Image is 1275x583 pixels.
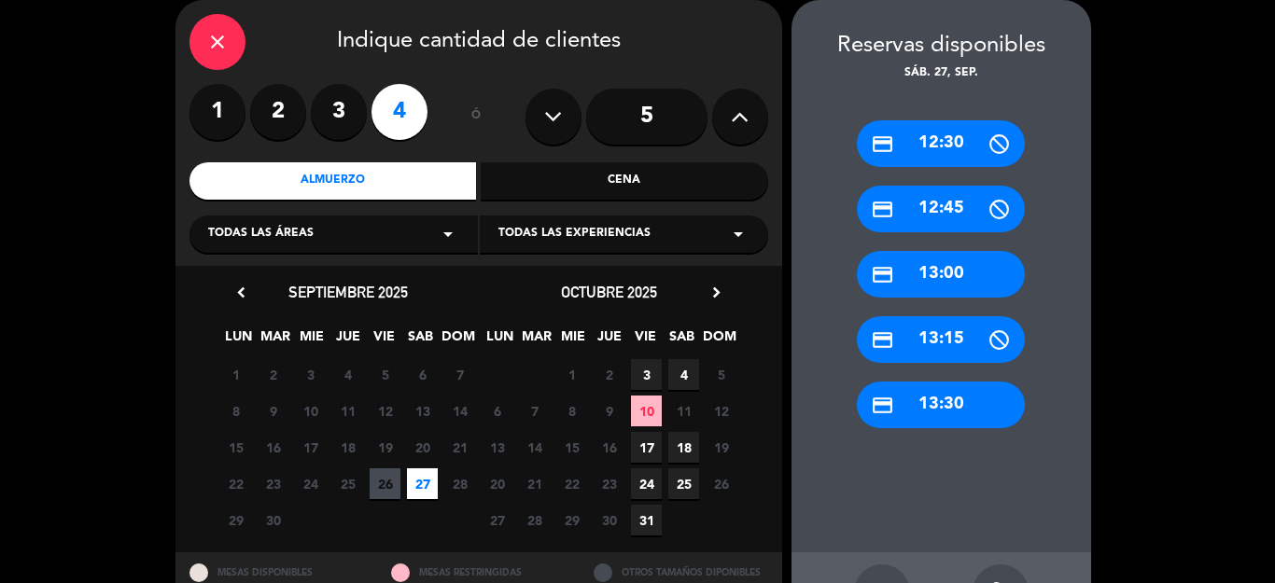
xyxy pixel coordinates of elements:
[857,186,1025,232] div: 12:45
[405,326,436,356] span: SAB
[437,223,459,245] i: arrow_drop_down
[220,359,251,390] span: 1
[556,359,587,390] span: 1
[407,432,438,463] span: 20
[444,359,475,390] span: 7
[706,432,736,463] span: 19
[668,468,699,499] span: 25
[707,283,726,302] i: chevron_right
[370,468,400,499] span: 26
[444,396,475,426] span: 14
[857,120,1025,167] div: 12:30
[631,432,662,463] span: 17
[594,432,624,463] span: 16
[220,505,251,535] span: 29
[444,468,475,499] span: 28
[871,198,894,221] i: credit_card
[370,396,400,426] span: 12
[189,84,245,140] label: 1
[631,396,662,426] span: 10
[370,359,400,390] span: 5
[594,505,624,535] span: 30
[250,84,306,140] label: 2
[594,468,624,499] span: 23
[295,396,326,426] span: 10
[220,468,251,499] span: 22
[631,505,662,535] span: 31
[594,326,624,356] span: JUE
[311,84,367,140] label: 3
[668,396,699,426] span: 11
[206,31,229,53] i: close
[703,326,734,356] span: DOM
[482,468,512,499] span: 20
[296,326,327,356] span: MIE
[407,396,438,426] span: 13
[332,468,363,499] span: 25
[727,223,750,245] i: arrow_drop_down
[631,468,662,499] span: 24
[258,505,288,535] span: 30
[295,359,326,390] span: 3
[295,432,326,463] span: 17
[792,64,1091,83] div: sáb. 27, sep.
[482,396,512,426] span: 6
[561,283,657,301] span: octubre 2025
[792,28,1091,64] div: Reservas disponibles
[189,162,477,200] div: Almuerzo
[556,505,587,535] span: 29
[482,505,512,535] span: 27
[519,468,550,499] span: 21
[484,326,515,356] span: LUN
[557,326,588,356] span: MIE
[871,263,894,286] i: credit_card
[498,225,651,243] span: Todas las experiencias
[668,432,699,463] span: 18
[446,84,507,149] div: ó
[441,326,472,356] span: DOM
[220,396,251,426] span: 8
[371,84,427,140] label: 4
[220,432,251,463] span: 15
[369,326,399,356] span: VIE
[444,432,475,463] span: 21
[556,468,587,499] span: 22
[231,283,251,302] i: chevron_left
[407,359,438,390] span: 6
[258,359,288,390] span: 2
[594,359,624,390] span: 2
[407,468,438,499] span: 27
[668,359,699,390] span: 4
[482,432,512,463] span: 13
[519,396,550,426] span: 7
[481,162,768,200] div: Cena
[594,396,624,426] span: 9
[208,225,314,243] span: Todas las áreas
[288,283,408,301] span: septiembre 2025
[258,396,288,426] span: 9
[332,326,363,356] span: JUE
[556,432,587,463] span: 15
[258,432,288,463] span: 16
[706,468,736,499] span: 26
[871,132,894,156] i: credit_card
[631,359,662,390] span: 3
[706,396,736,426] span: 12
[295,468,326,499] span: 24
[519,505,550,535] span: 28
[857,316,1025,363] div: 13:15
[706,359,736,390] span: 5
[871,394,894,417] i: credit_card
[630,326,661,356] span: VIE
[258,468,288,499] span: 23
[332,396,363,426] span: 11
[871,328,894,352] i: credit_card
[332,359,363,390] span: 4
[857,251,1025,298] div: 13:00
[857,382,1025,428] div: 13:30
[332,432,363,463] span: 18
[521,326,552,356] span: MAR
[223,326,254,356] span: LUN
[666,326,697,356] span: SAB
[189,14,768,70] div: Indique cantidad de clientes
